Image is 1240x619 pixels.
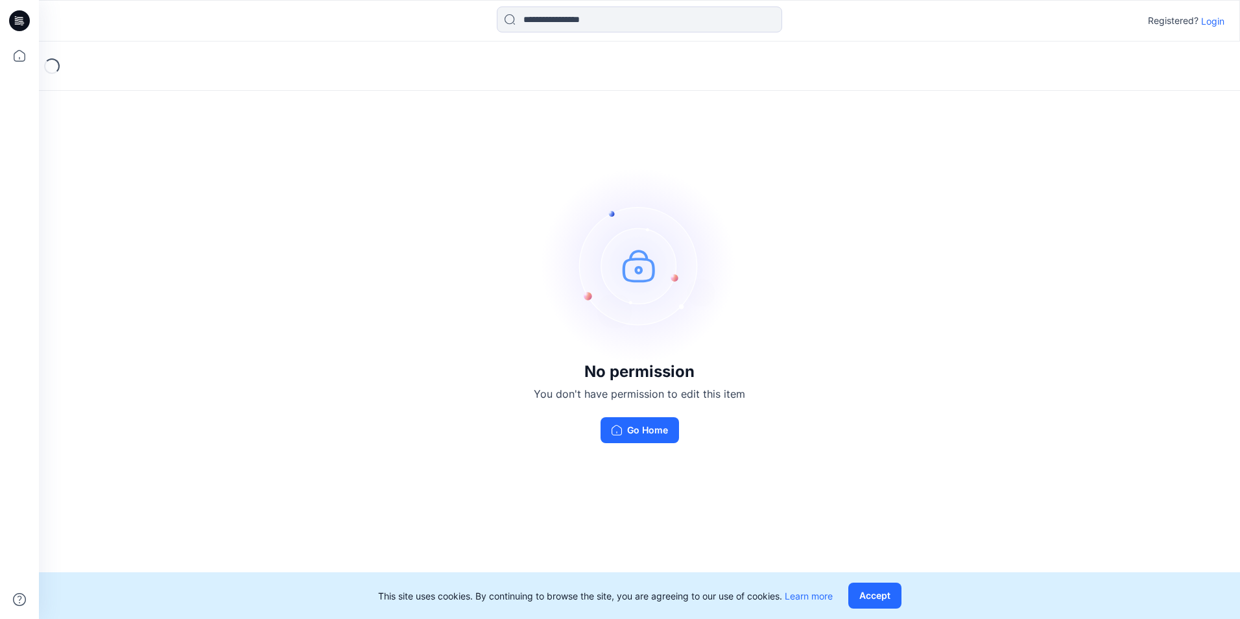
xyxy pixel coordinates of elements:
h3: No permission [534,363,745,381]
p: This site uses cookies. By continuing to browse the site, you are agreeing to our use of cookies. [378,589,833,603]
p: Login [1201,14,1224,28]
a: Learn more [785,590,833,601]
img: no-perm.svg [542,168,737,363]
button: Go Home [601,417,679,443]
p: Registered? [1148,13,1198,29]
button: Accept [848,583,901,609]
p: You don't have permission to edit this item [534,386,745,402]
